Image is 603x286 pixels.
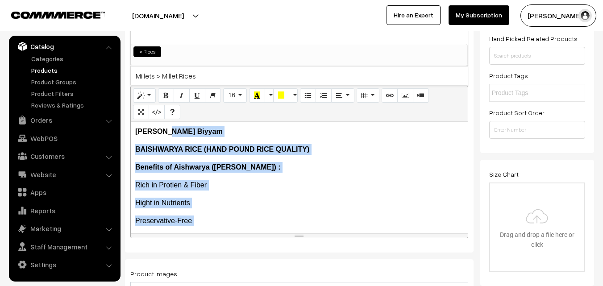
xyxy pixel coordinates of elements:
[228,91,235,99] span: 16
[135,180,463,191] p: Rich in Protien & Fiber
[265,88,274,103] button: More Color
[11,38,117,54] a: Catalog
[135,163,281,171] b: Benefits of Aishwarya ([PERSON_NAME]) :
[578,9,592,22] img: user
[11,112,117,128] a: Orders
[489,170,519,179] label: Size Chart
[189,88,205,103] button: Underline (CTRL+U)
[29,66,117,75] a: Products
[289,88,298,103] button: More Color
[489,108,545,117] label: Product Sort Order
[174,88,190,103] button: Italic (CTRL+I)
[489,34,578,43] label: Hand Picked Related Products
[29,89,117,98] a: Product Filters
[135,145,309,153] b: BAISHWARYA RICE (HAND POUND RICE QUALITY)
[387,5,441,25] a: Hire an Expert
[133,88,156,103] button: Style
[11,130,117,146] a: WebPOS
[29,100,117,110] a: Reviews & Ratings
[205,88,221,103] button: Remove Font Style (CTRL+\)
[11,12,105,18] img: COMMMERCE
[489,71,528,80] label: Product Tags
[11,257,117,273] a: Settings
[489,47,585,65] input: Search products
[413,88,429,103] button: Video
[397,88,413,103] button: Picture
[11,184,117,200] a: Apps
[492,88,570,98] input: Product Tags
[273,88,289,103] button: Background Color
[300,88,316,103] button: Unordered list (CTRL+SHIFT+NUM7)
[249,88,265,103] button: Recent Color
[11,203,117,219] a: Reports
[135,198,463,208] p: Hight in Nutrients
[135,128,223,135] b: [PERSON_NAME] Biyyam
[131,66,468,85] span: Millets > Millet Rices
[135,216,463,226] p: Preservative-Free
[11,9,89,20] a: COMMMERCE
[489,121,585,139] input: Enter Number
[158,88,174,103] button: Bold (CTRL+B)
[223,88,247,103] button: Font Size
[357,88,379,103] button: Table
[29,54,117,63] a: Categories
[11,166,117,182] a: Website
[11,239,117,255] a: Staff Management
[101,4,215,27] button: [DOMAIN_NAME]
[520,4,596,27] button: [PERSON_NAME]
[29,77,117,87] a: Product Groups
[133,105,149,119] button: Full Screen
[449,5,509,25] a: My Subscription
[139,48,142,56] span: ×
[11,220,117,236] a: Marketing
[316,88,332,103] button: Ordered list (CTRL+SHIFT+NUM8)
[331,88,354,103] button: Paragraph
[382,88,398,103] button: Link (CTRL+K)
[164,105,180,119] button: Help
[131,234,468,238] div: resize
[133,46,161,57] li: Rices
[130,269,177,278] label: Product Images
[11,148,117,164] a: Customers
[149,105,165,119] button: Code View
